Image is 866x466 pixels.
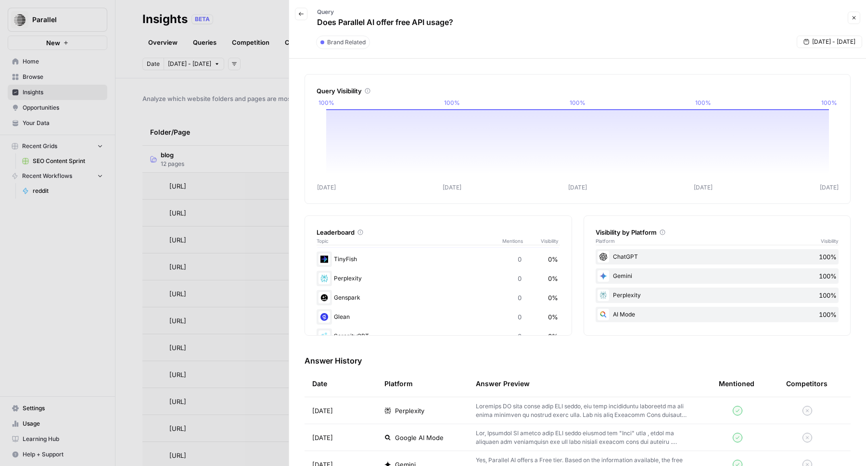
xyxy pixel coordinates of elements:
tspan: 100% [444,99,460,106]
img: opdhyqjq9e9v6genfq59ut7sdua2 [318,311,330,323]
div: TinyFish [317,252,560,267]
span: Mentions [502,237,541,245]
span: Join our community of 1,000+ folks building the future of AI and SEO with AirOps. [20,293,168,311]
a: Visit our Knowledge Base [14,149,178,166]
div: Mentioned [719,370,754,397]
span: Visibility [541,237,560,245]
div: Gemini [596,268,839,284]
div: Genspark [317,290,560,305]
div: Visibility by Platform [596,227,839,237]
tspan: 100% [570,99,586,106]
span: 0 [518,254,522,264]
img: xzzqp6um5u5tch4f46td4r36a2nu [318,292,330,303]
tspan: [DATE] [820,184,839,191]
span: Brand Related [327,38,366,47]
span: 0% [548,293,558,302]
span: 100% [819,290,837,300]
div: Glean [317,309,560,325]
span: 0 [518,312,522,322]
div: Leaderboard [317,227,560,237]
div: Date [312,370,327,397]
span: 100% [819,271,837,281]
tspan: 100% [821,99,837,106]
tspan: [DATE] [694,184,713,191]
p: Hi [PERSON_NAME] [19,68,173,85]
span: [DATE] [312,433,333,442]
div: ChatGPT [596,249,839,264]
div: AI Mode [596,307,839,322]
div: Visit our Knowledge Base [20,152,161,163]
span: Google AI Mode [395,433,444,442]
div: Perplexity [317,271,560,286]
div: Platform [384,370,413,397]
div: Send us a message [10,113,183,139]
p: Loremips DO sita conse adip ELI seddo, eiu temp incididuntu laboreetd ma ali enima minimven qu no... [476,402,688,419]
div: SerenityGPT [317,328,560,344]
span: Visibility [821,237,839,245]
span: Perplexity [395,406,424,416]
span: 0% [548,312,558,322]
span: [DATE] [312,406,333,416]
div: Perplexity [596,288,839,303]
div: Close [166,15,183,33]
img: sqb66xcxibxlyu3sjixzn0gjxgbl [318,330,330,342]
img: 4njby2xg3oi2lq7svbt75x6sachw [318,273,330,284]
p: Lor, Ipsumdol SI ametco adip ELI seddo eiusmod tem "Inci" utla , etdol ma aliquaen adm veniamquis... [476,429,688,446]
img: logo [19,18,68,34]
img: Profile image for Engineering [121,15,140,35]
span: [DATE] - [DATE] [812,38,855,46]
span: 0% [548,254,558,264]
tspan: [DATE] [568,184,587,191]
div: Query Visibility [317,86,839,96]
div: Answer Preview [476,370,703,397]
div: Competitors [786,379,828,389]
tspan: [DATE] [317,184,336,191]
button: [DATE] - [DATE] [797,36,862,48]
span: 100% [819,310,837,319]
span: 0 [518,274,522,283]
p: How can we help? [19,85,173,101]
img: dkax8gbziqs6kidakq8k0qffts9m [318,253,330,265]
span: Messages [128,324,161,331]
span: Topic [317,237,502,245]
p: Does Parallel AI offer free API usage? [317,16,453,28]
h3: Answer History [305,355,851,366]
span: 0% [548,331,558,341]
tspan: 100% [695,99,711,106]
button: Messages [96,300,192,339]
div: Join our AI & SEO Builder's Community! [20,282,173,292]
span: 100% [819,252,837,262]
span: 0% [548,274,558,283]
p: Query [317,8,453,16]
tspan: [DATE] [443,184,461,191]
img: Profile image for Manuel [140,15,159,35]
span: 0 [518,331,522,341]
span: 0 [518,293,522,302]
tspan: 100% [318,99,334,106]
span: Platform [596,237,615,245]
span: Home [37,324,59,331]
div: Join our AI & SEO Builder's Community!Join our community of 1,000+ folks building the future of A... [10,274,182,320]
div: Send us a message [20,121,161,131]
